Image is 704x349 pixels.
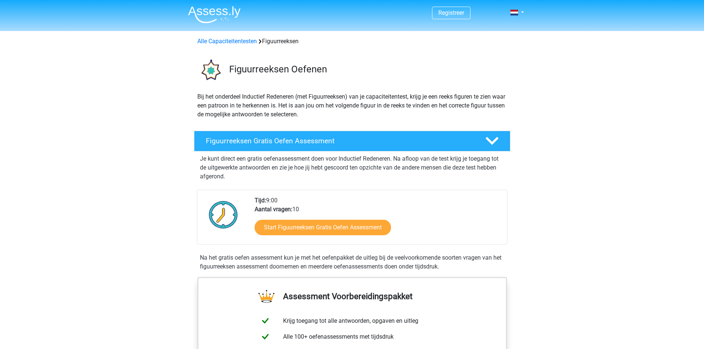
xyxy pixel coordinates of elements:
h4: Figuurreeksen Gratis Oefen Assessment [206,137,473,145]
b: Aantal vragen: [255,206,292,213]
b: Tijd: [255,197,266,204]
div: 9:00 10 [249,196,507,244]
p: Bij het onderdeel Inductief Redeneren (met Figuurreeksen) van je capaciteitentest, krijg je een r... [197,92,507,119]
a: Registreer [438,9,464,16]
a: Alle Capaciteitentesten [197,38,257,45]
div: Figuurreeksen [194,37,510,46]
img: Assessly [188,6,241,23]
img: Klok [205,196,242,233]
h3: Figuurreeksen Oefenen [229,64,504,75]
a: Start Figuurreeksen Gratis Oefen Assessment [255,220,391,235]
a: Figuurreeksen Gratis Oefen Assessment [191,131,513,151]
p: Je kunt direct een gratis oefenassessment doen voor Inductief Redeneren. Na afloop van de test kr... [200,154,504,181]
img: figuurreeksen [194,55,226,86]
div: Na het gratis oefen assessment kun je met het oefenpakket de uitleg bij de veelvoorkomende soorte... [197,253,507,271]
